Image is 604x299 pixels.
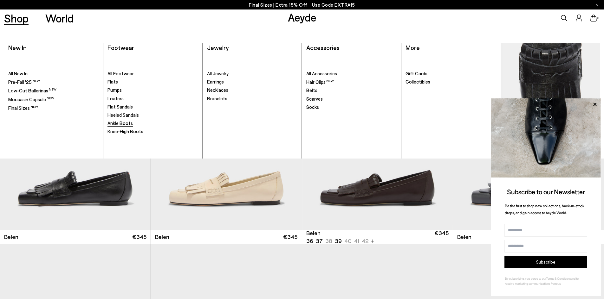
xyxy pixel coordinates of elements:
[8,97,54,102] span: Moccasin Capsule
[107,120,133,126] span: Ankle Boots
[457,233,471,241] span: Belen
[207,96,298,102] a: Bracelets
[288,10,316,24] a: Aeyde
[8,96,99,103] a: Moccasin Capsule
[406,44,420,51] a: More
[107,96,198,102] a: Loafers
[312,2,355,8] span: Navigate to /collections/ss25-final-sizes
[107,112,198,118] a: Heeled Sandals
[546,277,571,280] a: Terms & Conditions
[306,96,397,102] a: Scarves
[107,120,198,127] a: Ankle Boots
[306,71,337,76] span: All Accessories
[335,237,342,245] li: 39
[406,79,497,85] a: Collectibles
[306,71,397,77] a: All Accessories
[207,79,298,85] a: Earrings
[207,96,227,101] span: Bracelets
[8,71,28,76] span: All New In
[207,71,298,77] a: All Jewelry
[306,79,397,85] a: Hair Clips
[4,13,29,24] a: Shop
[306,44,340,51] a: Accessories
[8,87,99,94] a: Low-Cut Ballerinas
[107,128,198,135] a: Knee-High Boots
[8,71,99,77] a: All New In
[371,236,374,245] li: +
[107,87,122,93] span: Pumps
[249,1,355,9] p: Final Sizes | Extra 15% Off
[306,237,367,245] ul: variant
[8,79,40,85] span: Pre-Fall '25
[107,44,134,51] a: Footwear
[207,71,229,76] span: All Jewelry
[4,233,18,241] span: Belen
[283,233,297,241] span: €345
[45,13,74,24] a: World
[207,87,298,93] a: Necklaces
[8,88,56,93] span: Low-Cut Ballerinas
[107,112,139,118] span: Heeled Sandals
[107,79,198,85] a: Flats
[316,237,323,245] li: 37
[107,87,198,93] a: Pumps
[132,233,146,241] span: €345
[491,98,601,178] img: ca3f721fb6ff708a270709c41d776025.jpg
[207,87,228,93] span: Necklaces
[505,277,546,280] span: By subscribing, you agree to our
[505,203,584,215] span: Be the first to shop new collections, back-in-stock drops, and gain access to Aeyde World.
[155,233,169,241] span: Belen
[107,128,143,134] span: Knee-High Boots
[453,230,604,244] a: Belen €345
[406,79,430,84] span: Collectibles
[306,87,317,93] span: Belts
[501,43,600,154] img: Mobile_e6eede4d-78b8-4bd1-ae2a-4197e375e133_900x.jpg
[597,16,600,20] span: 0
[306,96,323,102] span: Scarves
[306,87,397,94] a: Belts
[406,71,497,77] a: Gift Cards
[434,229,449,245] span: €345
[306,79,334,85] span: Hair Clips
[107,71,198,77] a: All Footwear
[306,229,321,237] span: Belen
[302,230,453,244] a: Belen 36 37 38 39 40 41 42 + €345
[107,71,134,76] span: All Footwear
[590,15,597,22] a: 0
[8,105,99,111] a: Final Sizes
[8,105,38,111] span: Final Sizes
[207,79,224,84] span: Earrings
[406,71,427,76] span: Gift Cards
[107,104,133,109] span: Flat Sandals
[306,104,319,110] span: Socks
[306,104,397,110] a: Socks
[504,256,587,268] button: Subscribe
[306,237,313,245] li: 36
[107,96,124,101] span: Loafers
[501,43,600,154] a: Moccasin Capsule
[507,188,585,196] span: Subscribe to our Newsletter
[8,79,99,85] a: Pre-Fall '25
[207,44,229,51] a: Jewelry
[107,79,118,84] span: Flats
[151,230,302,244] a: Belen €345
[8,44,27,51] a: New In
[107,104,198,110] a: Flat Sandals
